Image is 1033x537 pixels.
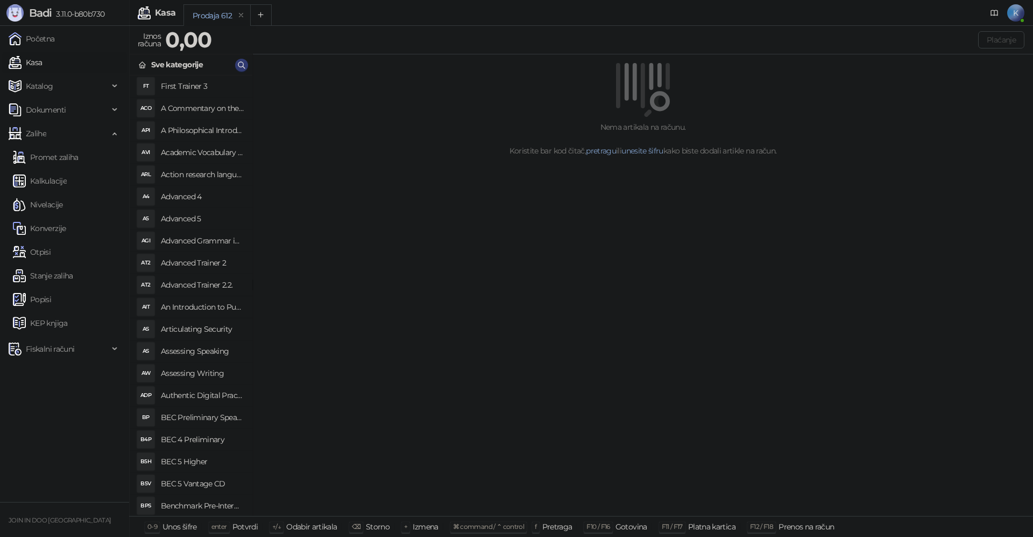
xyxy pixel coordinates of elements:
div: B5V [137,475,154,492]
div: Potvrdi [232,520,258,534]
h4: BEC 5 Higher [161,453,244,470]
span: ⌫ [352,522,360,531]
span: F12 / F18 [750,522,773,531]
div: B4P [137,431,154,448]
h4: Academic Vocabulary in Use [161,144,244,161]
div: AW [137,365,154,382]
a: Konverzije [13,218,66,239]
img: Logo [6,4,24,22]
div: AS [137,343,154,360]
span: F10 / F16 [586,522,610,531]
h4: BEC Preliminary Speaking Test [161,409,244,426]
div: Storno [366,520,390,534]
div: ARL [137,166,154,183]
div: AT2 [137,276,154,294]
div: AIT [137,298,154,316]
button: remove [234,11,248,20]
div: Nema artikala na računu. Koristite bar kod čitač, ili kako biste dodali artikle na račun. [266,121,1020,157]
div: grid [130,75,252,516]
h4: Advanced 4 [161,188,244,205]
div: Prodaja 612 [193,10,232,22]
span: Fiskalni računi [26,338,74,360]
h4: Action research language teaching [161,166,244,183]
a: Nivelacije [13,194,63,215]
span: F11 / F17 [662,522,683,531]
div: Sve kategorije [151,59,203,71]
div: Prenos na račun [779,520,834,534]
h4: Benchmark Pre-Intermediate SB [161,497,244,514]
h4: Advanced Grammar in Use [161,232,244,249]
h4: Advanced 5 [161,210,244,227]
div: BPS [137,497,154,514]
div: Odabir artikala [286,520,337,534]
a: Promet zaliha [13,147,79,168]
div: ADP [137,387,154,404]
a: Stanje zaliha [13,265,73,287]
span: Zalihe [26,123,46,144]
button: Plaćanje [978,31,1024,48]
a: KEP knjiga [13,312,68,334]
h4: A Commentary on the International Convent on Civil and Political Rights [161,100,244,117]
h4: Assessing Writing [161,365,244,382]
h4: Advanced Trainer 2 [161,254,244,271]
h4: An Introduction to Public International Law [161,298,244,316]
span: 0-9 [147,522,157,531]
h4: BEC 5 Vantage CD [161,475,244,492]
a: Početna [9,28,55,50]
div: B5H [137,453,154,470]
span: 3.11.0-b80b730 [52,9,104,19]
div: BP [137,409,154,426]
span: Dokumenti [26,99,66,121]
strong: 0,00 [165,26,211,53]
h4: Assessing Speaking [161,343,244,360]
h4: First Trainer 3 [161,78,244,95]
div: Gotovina [615,520,647,534]
a: Popisi [13,289,51,310]
div: A4 [137,188,154,205]
div: AGI [137,232,154,249]
div: FT [137,78,154,95]
a: Kalkulacije [13,170,67,192]
div: AS [137,320,154,338]
span: Katalog [26,75,53,97]
span: ↑/↓ [272,522,281,531]
div: API [137,122,154,139]
div: AT2 [137,254,154,271]
span: + [404,522,407,531]
h4: Authentic Digital Practice Tests, Static online 1ed [161,387,244,404]
div: ACO [137,100,154,117]
div: Unos šifre [162,520,197,534]
small: JOIN IN DOO [GEOGRAPHIC_DATA] [9,517,111,524]
span: K [1007,4,1024,22]
a: Dokumentacija [986,4,1003,22]
span: enter [211,522,227,531]
span: ⌘ command / ⌃ control [453,522,525,531]
div: AVI [137,144,154,161]
h4: BEC 4 Preliminary [161,431,244,448]
div: Platna kartica [688,520,735,534]
div: A5 [137,210,154,227]
a: Kasa [9,52,42,73]
div: Pretraga [542,520,572,534]
h4: A Philosophical Introduction to Human Rights [161,122,244,139]
h4: Advanced Trainer 2.2. [161,276,244,294]
span: Badi [29,6,52,19]
a: pretragu [586,146,616,156]
button: Add tab [250,4,272,26]
a: Otpisi [13,241,51,263]
h4: Articulating Security [161,320,244,338]
div: Izmena [413,520,438,534]
div: Kasa [155,9,175,17]
div: Iznos računa [136,29,163,51]
a: unesite šifru [621,146,663,156]
span: f [535,522,536,531]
